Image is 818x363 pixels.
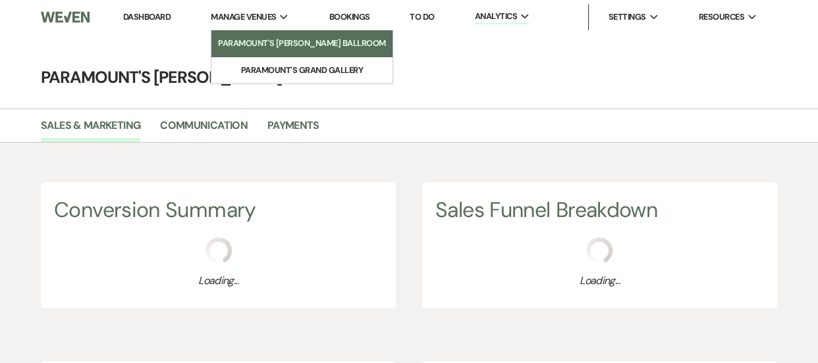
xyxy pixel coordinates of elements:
h4: Sales Funnel Breakdown [435,195,764,225]
a: Paramount's [PERSON_NAME] Ballroom [211,30,393,57]
span: Loading... [54,273,383,289]
span: Manage Venues [211,11,276,24]
a: Payments [267,117,319,142]
a: Dashboard [123,11,171,22]
img: Weven Logo [41,3,90,31]
a: To Do [410,11,434,22]
span: Settings [609,11,646,24]
li: Paramount's Grand Gallery [241,64,363,77]
span: Analytics [475,10,517,23]
a: Communication [160,117,248,142]
a: Sales & Marketing [41,117,140,142]
a: Paramount's Grand Gallery [234,57,369,84]
span: Loading... [435,273,764,289]
img: loading spinner [205,237,232,264]
li: Paramount's [PERSON_NAME] Ballroom [218,37,386,50]
span: Resources [699,11,744,24]
img: loading spinner [586,237,613,264]
h4: Conversion Summary [54,195,383,225]
a: Bookings [329,11,370,22]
